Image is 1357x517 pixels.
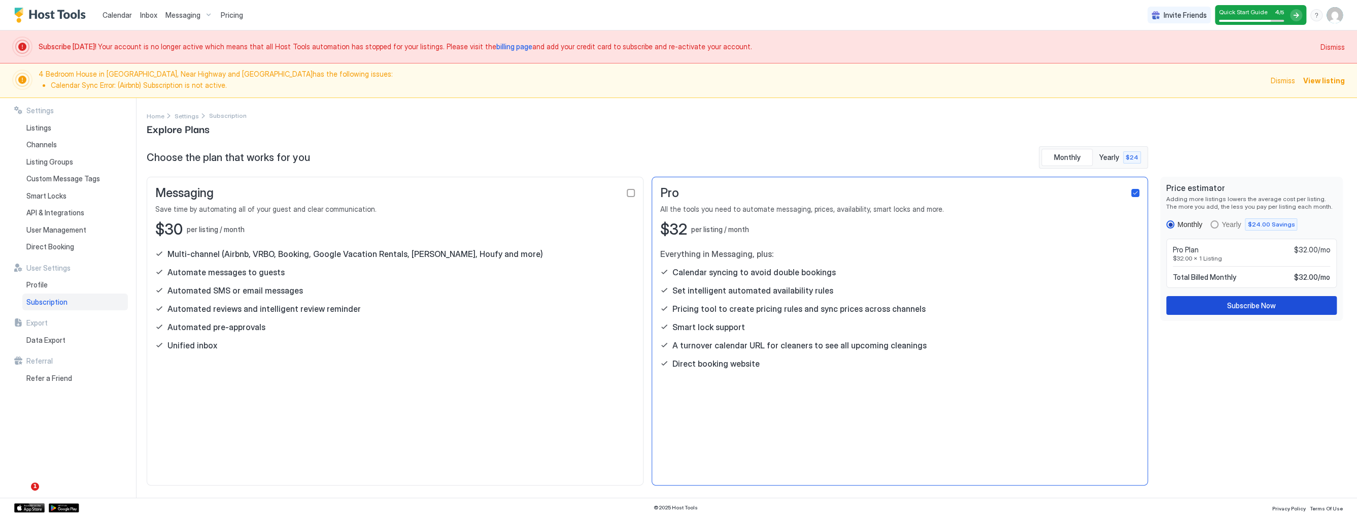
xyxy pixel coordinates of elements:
[26,357,53,366] span: Referral
[51,81,1265,90] li: Calendar Sync Error: (Airbnb) Subscription is not active.
[1210,218,1297,231] div: yearly
[26,208,84,217] span: API & Integrations
[22,119,128,137] a: Listings
[672,285,833,296] span: Set intelligent automated availability rules
[31,482,39,491] span: 1
[1303,75,1345,86] div: View listing
[672,304,926,314] span: Pricing tool to create pricing rules and sync prices across channels
[1164,11,1207,20] span: Invite Friends
[1131,189,1139,197] div: checkbox
[147,110,164,121] a: Home
[167,322,265,332] span: Automated pre-approvals
[167,267,285,277] span: Automate messages to guests
[147,110,164,121] div: Breadcrumb
[672,267,836,277] span: Calendar syncing to avoid double bookings
[1039,146,1148,169] div: tab-group
[10,482,35,507] iframe: Intercom live chat
[1166,195,1337,210] span: Adding more listings lowers the average cost per listing. The more you add, the less you pay per ...
[1294,245,1330,254] span: $32.00/mo
[147,112,164,120] span: Home
[26,242,74,251] span: Direct Booking
[26,225,86,235] span: User Management
[26,298,67,307] span: Subscription
[26,123,51,133] span: Listings
[1294,273,1330,282] span: $32.00 / mo
[1327,7,1343,23] div: User profile
[1310,9,1322,21] div: menu
[1247,220,1295,229] span: $24.00 Savings
[26,374,72,383] span: Refer a Friend
[26,264,71,273] span: User Settings
[155,185,214,201] span: Messaging
[155,220,183,239] span: $30
[26,191,66,201] span: Smart Locks
[672,359,760,369] span: Direct booking website
[1272,502,1306,513] a: Privacy Policy
[39,70,1265,91] span: 4 Bedroom House in [GEOGRAPHIC_DATA], Near Highway and [GEOGRAPHIC_DATA] has the following issues:
[165,11,200,20] span: Messaging
[26,280,48,289] span: Profile
[1222,220,1241,229] div: Yearly
[221,11,243,20] span: Pricing
[496,42,532,51] a: billing page
[1041,149,1093,166] button: Monthly
[1173,245,1199,254] span: Pro Plan
[167,340,217,350] span: Unified inbox
[167,304,361,314] span: Automated reviews and intelligent review reminder
[1177,220,1202,229] div: Monthly
[39,42,98,51] span: Subscribe [DATE]!
[1173,254,1330,262] span: $32.00 x 1 Listing
[26,336,65,345] span: Data Export
[140,10,157,20] a: Inbox
[49,503,79,512] a: Google Play Store
[103,10,132,20] a: Calendar
[1099,153,1121,162] span: Yearly
[1054,153,1080,162] span: Monthly
[14,503,45,512] a: App Store
[1219,8,1268,16] span: Quick Start Guide
[22,294,128,311] a: Subscription
[660,185,679,201] span: Pro
[691,225,749,234] span: per listing / month
[660,249,1140,259] span: Everything in Messaging, plus:
[1126,153,1138,162] span: $24
[175,110,199,121] div: Breadcrumb
[26,174,100,183] span: Custom Message Tags
[672,322,745,332] span: Smart lock support
[140,11,157,19] span: Inbox
[627,189,635,197] div: checkbox
[167,285,303,296] span: Automated SMS or email messages
[22,170,128,187] a: Custom Message Tags
[1320,42,1345,52] div: Dismiss
[1310,502,1343,513] a: Terms Of Use
[22,332,128,349] a: Data Export
[22,136,128,153] a: Channels
[1272,505,1306,511] span: Privacy Policy
[147,121,210,136] span: Explore Plans
[1173,273,1236,282] span: Total Billed Monthly
[1310,505,1343,511] span: Terms Of Use
[1095,149,1146,166] button: Yearly $24
[1275,8,1279,16] span: 4
[22,187,128,205] a: Smart Locks
[167,249,543,259] span: Multi-channel (Airbnb, VRBO, Booking, Google Vacation Rentals, [PERSON_NAME], Houfy and more)
[14,8,90,23] a: Host Tools Logo
[22,221,128,239] a: User Management
[1166,296,1337,315] button: Subscribe Now
[1271,75,1295,86] div: Dismiss
[187,225,245,234] span: per listing / month
[660,220,687,239] span: $32
[26,106,54,115] span: Settings
[654,504,698,511] span: © 2025 Host Tools
[26,157,73,167] span: Listing Groups
[147,151,310,164] span: Choose the plan that works for you
[22,153,128,171] a: Listing Groups
[39,42,1314,51] span: Your account is no longer active which means that all Host Tools automation has stopped for your ...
